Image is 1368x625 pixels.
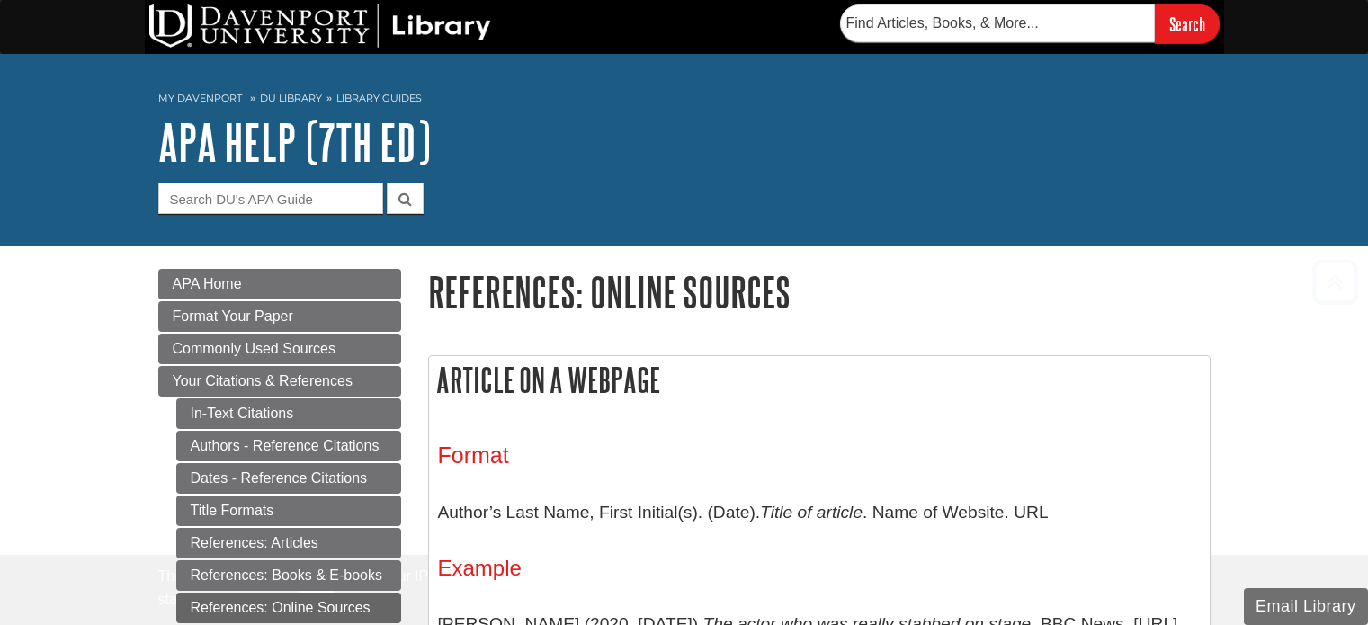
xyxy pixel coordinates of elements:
span: Commonly Used Sources [173,341,335,356]
input: Search DU's APA Guide [158,183,383,214]
h2: Article on a Webpage [429,356,1210,404]
h1: References: Online Sources [428,269,1211,315]
a: Your Citations & References [158,366,401,397]
span: Your Citations & References [173,373,353,388]
a: Title Formats [176,496,401,526]
a: References: Online Sources [176,593,401,623]
a: Format Your Paper [158,301,401,332]
a: Authors - Reference Citations [176,431,401,461]
a: DU Library [260,92,322,104]
a: Commonly Used Sources [158,334,401,364]
a: APA Home [158,269,401,299]
button: Email Library [1244,588,1368,625]
span: APA Home [173,276,242,291]
input: Find Articles, Books, & More... [840,4,1155,42]
span: Format Your Paper [173,308,293,324]
a: Library Guides [336,92,422,104]
a: References: Articles [176,528,401,558]
h4: Example [438,557,1201,580]
h3: Format [438,442,1201,469]
nav: breadcrumb [158,86,1211,115]
p: Author’s Last Name, First Initial(s). (Date). . Name of Website. URL [438,487,1201,539]
i: Title of article [760,503,863,522]
form: Searches DU Library's articles, books, and more [840,4,1220,43]
img: DU Library [149,4,491,48]
a: My Davenport [158,91,242,106]
a: Back to Top [1306,270,1364,294]
a: APA Help (7th Ed) [158,114,431,170]
input: Search [1155,4,1220,43]
a: References: Books & E-books [176,560,401,591]
a: In-Text Citations [176,398,401,429]
a: Dates - Reference Citations [176,463,401,494]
